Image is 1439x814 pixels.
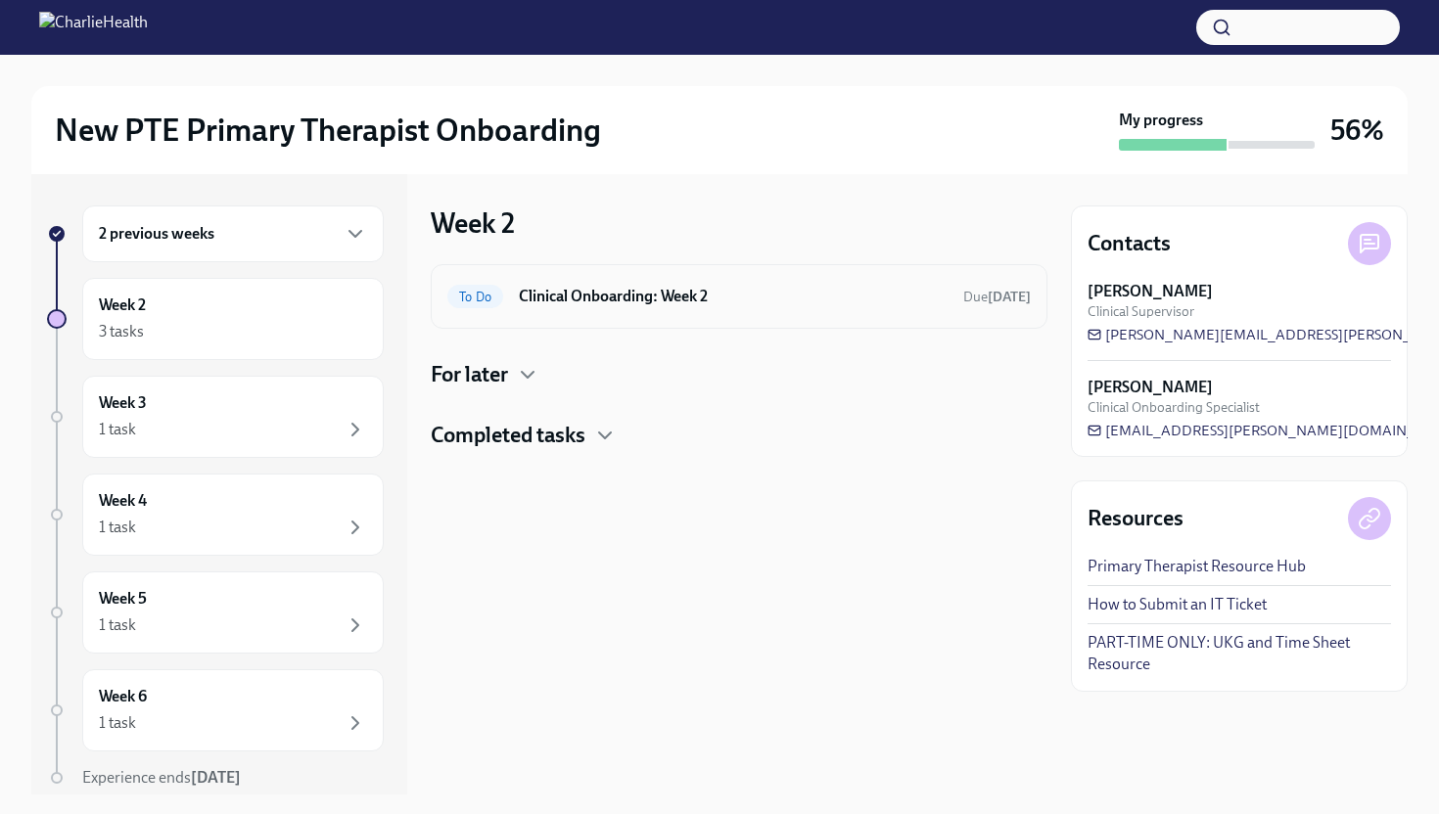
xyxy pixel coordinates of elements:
h3: Week 2 [431,205,515,241]
img: CharlieHealth [39,12,148,43]
h6: Week 2 [99,294,146,316]
div: 2 previous weeks [82,205,384,262]
h4: Resources [1088,504,1184,533]
span: Due [963,289,1031,305]
span: Experience ends [82,768,241,787]
span: To Do [447,290,503,304]
h6: Clinical Onboarding: Week 2 [519,286,948,307]
a: Week 51 task [47,571,384,654]
h4: Contacts [1088,229,1171,258]
div: Completed tasks [431,421,1047,450]
div: 1 task [99,614,136,636]
div: 1 task [99,419,136,440]
strong: [PERSON_NAME] [1088,377,1213,398]
span: Clinical Supervisor [1088,302,1194,321]
h4: For later [431,360,508,389]
a: How to Submit an IT Ticket [1088,594,1267,615]
strong: [PERSON_NAME] [1088,281,1213,302]
div: 3 tasks [99,321,144,342]
span: October 18th, 2025 10:00 [963,288,1031,306]
a: Week 61 task [47,669,384,751]
a: Week 41 task [47,474,384,556]
h6: Week 5 [99,588,147,610]
h4: Completed tasks [431,421,585,450]
span: Clinical Onboarding Specialist [1088,398,1260,417]
strong: [DATE] [988,289,1031,305]
h6: Week 6 [99,686,147,707]
a: To DoClinical Onboarding: Week 2Due[DATE] [447,281,1031,312]
h2: New PTE Primary Therapist Onboarding [55,111,601,150]
div: 1 task [99,712,136,734]
strong: My progress [1119,110,1203,131]
div: For later [431,360,1047,389]
h6: 2 previous weeks [99,223,214,245]
a: Week 31 task [47,376,384,458]
strong: [DATE] [191,768,241,787]
div: 1 task [99,517,136,538]
a: PART-TIME ONLY: UKG and Time Sheet Resource [1088,632,1391,675]
h6: Week 4 [99,490,147,512]
h6: Week 3 [99,392,147,414]
a: Primary Therapist Resource Hub [1088,556,1306,577]
h3: 56% [1330,113,1384,148]
a: Week 23 tasks [47,278,384,360]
